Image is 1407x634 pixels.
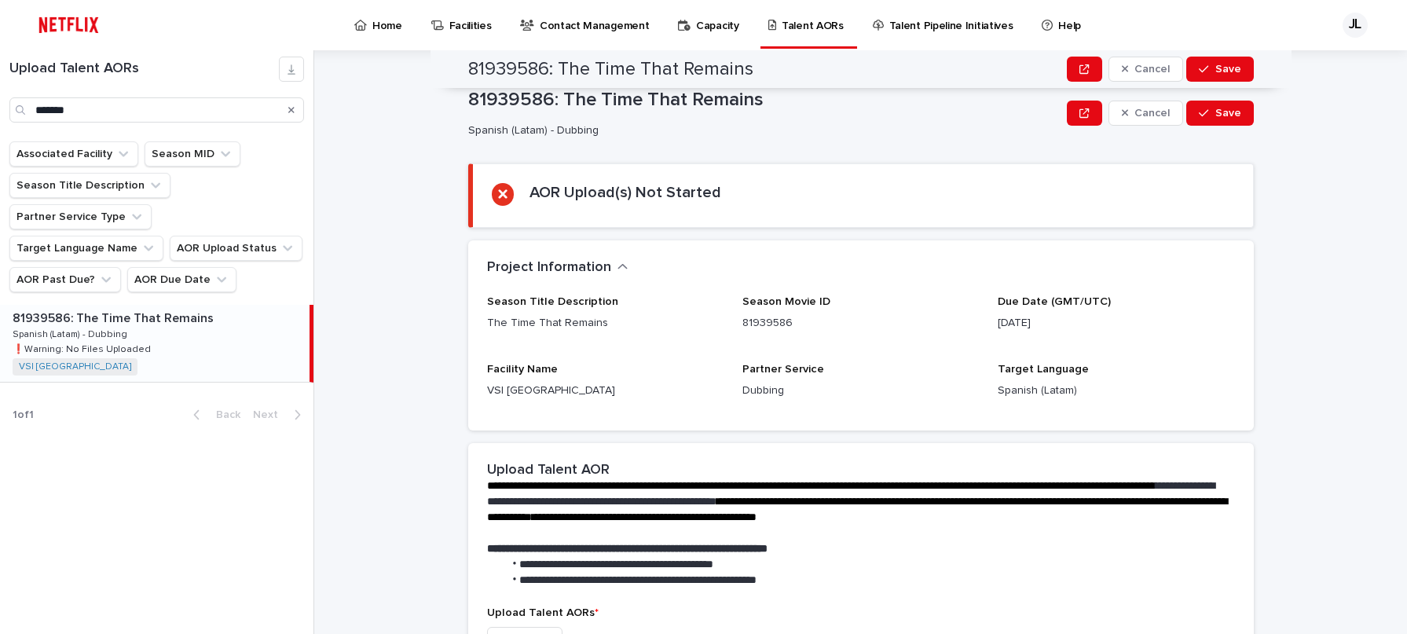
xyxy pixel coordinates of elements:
button: Save [1186,57,1253,82]
h2: AOR Upload(s) Not Started [529,183,721,202]
span: Cancel [1134,108,1170,119]
p: 81939586 [742,315,979,332]
span: Upload Talent AORs [487,607,599,618]
span: Cancel [1134,64,1170,75]
span: Season Title Description [487,296,618,307]
a: VSI [GEOGRAPHIC_DATA] [19,361,131,372]
button: AOR Past Due? [9,267,121,292]
span: Back [207,409,240,420]
p: Dubbing [742,383,979,399]
p: Spanish (Latam) - Dubbing [13,326,130,340]
h2: 81939586: The Time That Remains [468,58,753,81]
p: The Time That Remains [487,315,724,332]
button: Next [247,408,313,422]
p: 81939586: The Time That Remains [13,308,217,326]
p: Spanish (Latam) [998,383,1234,399]
button: Associated Facility [9,141,138,167]
p: [DATE] [998,315,1234,332]
button: Target Language Name [9,236,163,261]
h2: Project Information [487,259,611,277]
span: Season Movie ID [742,296,830,307]
span: Facility Name [487,364,558,375]
span: Save [1215,108,1241,119]
span: Target Language [998,364,1089,375]
span: Partner Service [742,364,824,375]
p: Spanish (Latam) - Dubbing [468,124,1055,137]
img: ifQbXi3ZQGMSEF7WDB7W [31,9,106,41]
span: Next [253,409,288,420]
h2: Upload Talent AOR [487,462,610,479]
button: AOR Upload Status [170,236,302,261]
h1: Upload Talent AORs [9,60,279,78]
div: JL [1343,13,1368,38]
button: Partner Service Type [9,204,152,229]
button: Cancel [1108,57,1184,82]
button: Season Title Description [9,173,170,198]
button: Back [181,408,247,422]
button: Save [1186,101,1253,126]
button: Season MID [145,141,240,167]
p: 81939586: The Time That Remains [468,89,1061,112]
span: Due Date (GMT/UTC) [998,296,1111,307]
button: Cancel [1108,101,1184,126]
p: VSI [GEOGRAPHIC_DATA] [487,383,724,399]
button: AOR Due Date [127,267,236,292]
span: Save [1215,64,1241,75]
input: Search [9,97,304,123]
button: Project Information [487,259,628,277]
p: ❗️Warning: No Files Uploaded [13,341,154,355]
